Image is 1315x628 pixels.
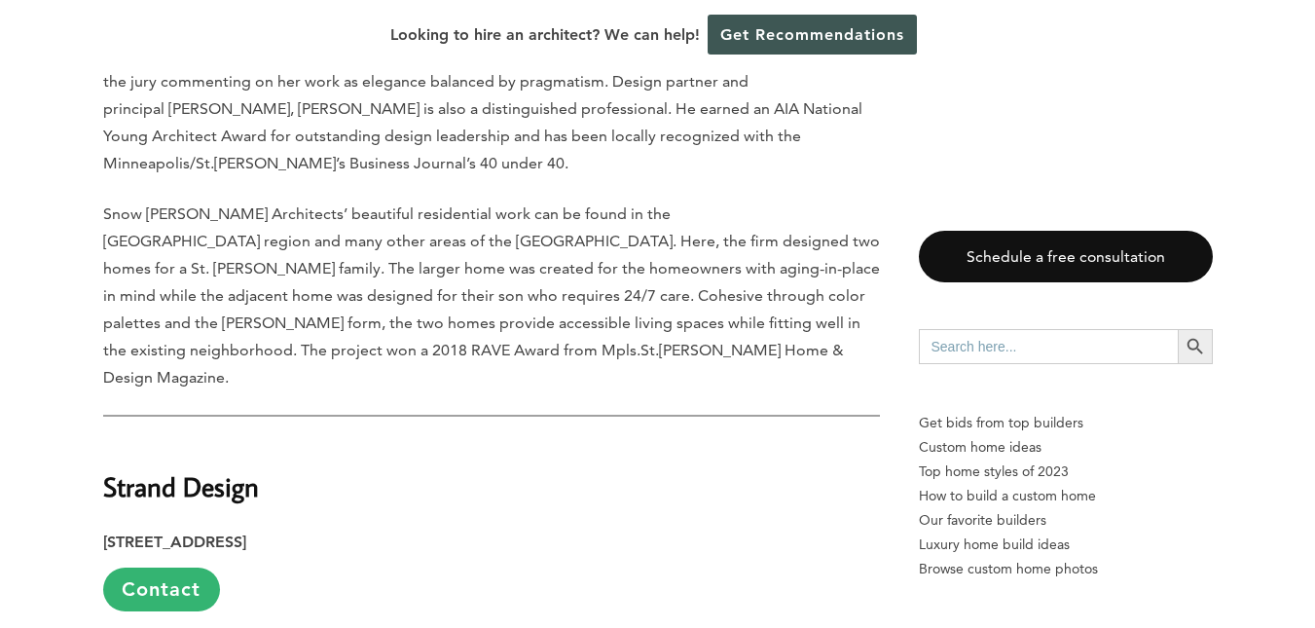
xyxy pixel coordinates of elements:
[103,201,880,391] p: Snow [PERSON_NAME] Architects’ beautiful residential work can be found in the [GEOGRAPHIC_DATA] r...
[919,557,1213,581] a: Browse custom home photos
[103,533,246,551] strong: [STREET_ADDRESS]
[919,231,1213,282] a: Schedule a free consultation
[919,329,1178,364] input: Search here...
[919,435,1213,460] a: Custom home ideas
[919,460,1213,484] a: Top home styles of 2023
[919,508,1213,533] a: Our favorite builders
[103,568,220,611] a: Contact
[919,484,1213,508] a: How to build a custom home
[103,469,259,503] strong: Strand Design
[708,15,917,55] a: Get Recommendations
[919,533,1213,557] a: Luxury home build ideas
[919,411,1213,435] p: Get bids from top builders
[1185,336,1206,357] svg: Search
